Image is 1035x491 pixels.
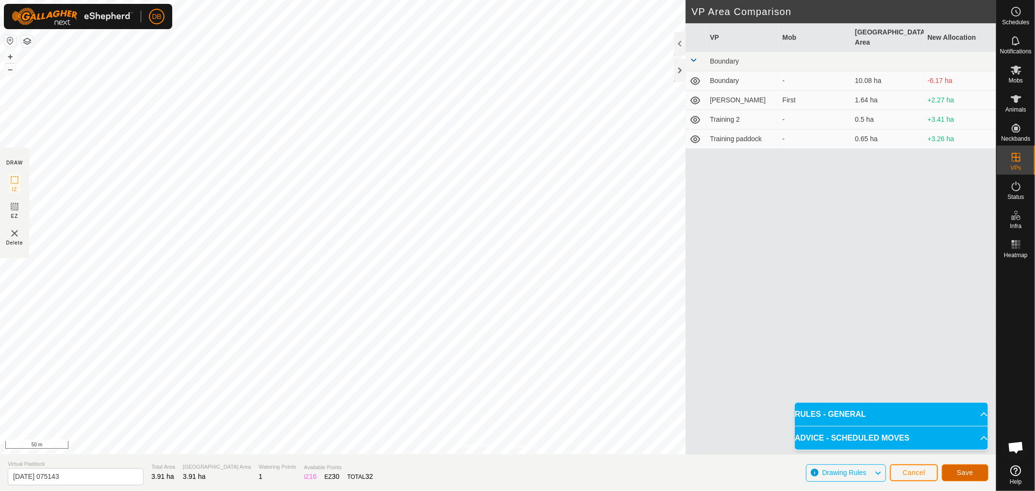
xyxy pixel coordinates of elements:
[151,473,174,480] span: 3.91 ha
[1010,223,1021,229] span: Infra
[4,64,16,75] button: –
[706,91,778,110] td: [PERSON_NAME]
[4,51,16,63] button: +
[332,473,340,480] span: 30
[11,213,18,220] span: EZ
[1009,78,1023,83] span: Mobs
[12,8,133,25] img: Gallagher Logo
[795,409,866,420] span: RULES - GENERAL
[779,23,851,52] th: Mob
[1001,136,1030,142] span: Neckbands
[1002,19,1029,25] span: Schedules
[4,35,16,47] button: Reset Map
[795,403,988,426] p-accordion-header: RULES - GENERAL
[365,473,373,480] span: 32
[1007,194,1024,200] span: Status
[8,460,144,468] span: Virtual Paddock
[783,76,847,86] div: -
[851,71,923,91] td: 10.08 ha
[706,130,778,149] td: Training paddock
[508,442,536,450] a: Contact Us
[942,464,988,481] button: Save
[12,186,17,193] span: IZ
[851,130,923,149] td: 0.65 ha
[6,159,23,166] div: DRAW
[1002,433,1031,462] div: Open chat
[152,12,161,22] span: DB
[259,473,263,480] span: 1
[890,464,938,481] button: Cancel
[309,473,317,480] span: 16
[691,6,996,17] h2: VP Area Comparison
[851,110,923,130] td: 0.5 ha
[997,461,1035,489] a: Help
[924,130,996,149] td: +3.26 ha
[924,23,996,52] th: New Allocation
[325,472,340,482] div: EZ
[259,463,296,471] span: Watering Points
[1005,107,1026,113] span: Animals
[795,426,988,450] p-accordion-header: ADVICE - SCHEDULED MOVES
[957,469,973,476] span: Save
[903,469,925,476] span: Cancel
[6,239,23,246] span: Delete
[1010,165,1021,171] span: VPs
[183,473,206,480] span: 3.91 ha
[783,115,847,125] div: -
[347,472,373,482] div: TOTAL
[783,134,847,144] div: -
[706,110,778,130] td: Training 2
[851,91,923,110] td: 1.64 ha
[21,35,33,47] button: Map Layers
[460,442,496,450] a: Privacy Policy
[710,57,739,65] span: Boundary
[706,23,778,52] th: VP
[851,23,923,52] th: [GEOGRAPHIC_DATA] Area
[151,463,175,471] span: Total Area
[783,95,847,105] div: First
[304,472,316,482] div: IZ
[795,432,909,444] span: ADVICE - SCHEDULED MOVES
[1010,479,1022,485] span: Help
[9,228,20,239] img: VP
[1000,49,1032,54] span: Notifications
[822,469,866,476] span: Drawing Rules
[304,463,373,472] span: Available Points
[924,71,996,91] td: -6.17 ha
[924,110,996,130] td: +3.41 ha
[1004,252,1028,258] span: Heatmap
[924,91,996,110] td: +2.27 ha
[706,71,778,91] td: Boundary
[183,463,251,471] span: [GEOGRAPHIC_DATA] Area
